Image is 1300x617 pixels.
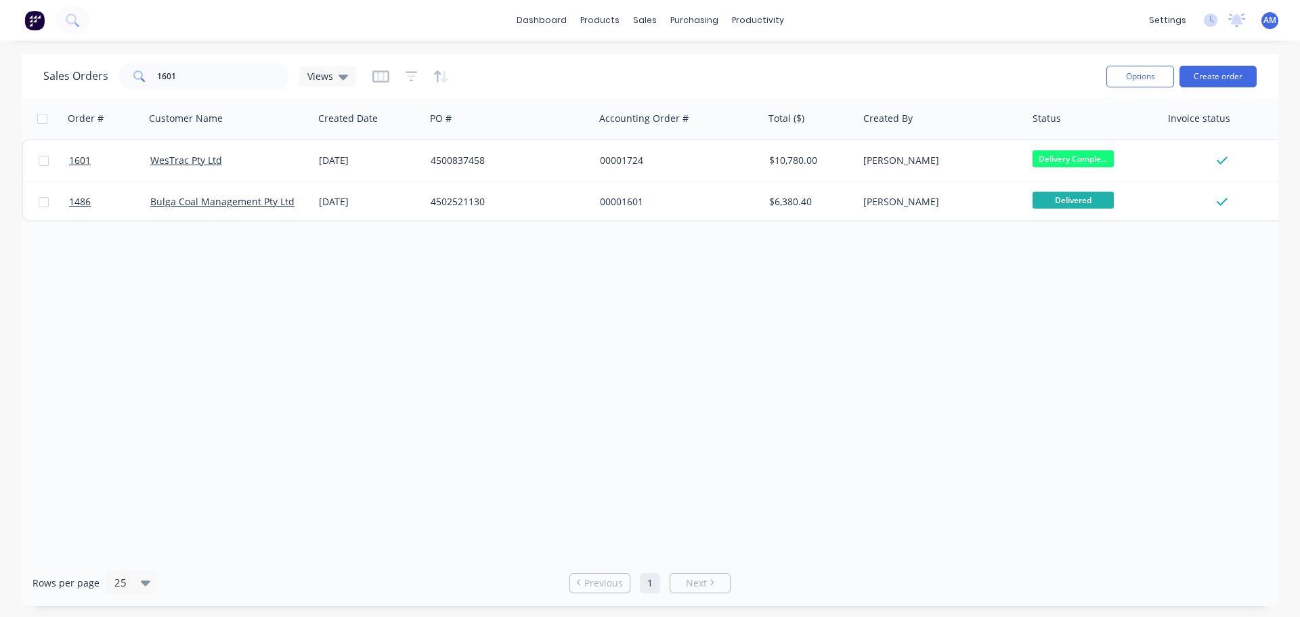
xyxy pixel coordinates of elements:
[318,112,378,125] div: Created Date
[564,573,736,593] ul: Pagination
[307,69,333,83] span: Views
[863,154,1014,167] div: [PERSON_NAME]
[1106,66,1174,87] button: Options
[600,195,750,209] div: 00001601
[1142,10,1193,30] div: settings
[1179,66,1257,87] button: Create order
[157,63,289,90] input: Search...
[319,195,420,209] div: [DATE]
[1033,112,1061,125] div: Status
[1168,112,1230,125] div: Invoice status
[43,70,108,83] h1: Sales Orders
[670,576,730,590] a: Next page
[68,112,104,125] div: Order #
[863,195,1014,209] div: [PERSON_NAME]
[319,154,420,167] div: [DATE]
[69,195,91,209] span: 1486
[769,195,849,209] div: $6,380.40
[600,154,750,167] div: 00001724
[584,576,623,590] span: Previous
[664,10,725,30] div: purchasing
[725,10,791,30] div: productivity
[510,10,573,30] a: dashboard
[69,182,150,222] a: 1486
[1263,14,1276,26] span: AM
[149,112,223,125] div: Customer Name
[570,576,630,590] a: Previous page
[32,576,100,590] span: Rows per page
[573,10,626,30] div: products
[686,576,707,590] span: Next
[431,154,581,167] div: 4500837458
[769,154,849,167] div: $10,780.00
[430,112,452,125] div: PO #
[24,10,45,30] img: Factory
[599,112,689,125] div: Accounting Order #
[69,140,150,181] a: 1601
[69,154,91,167] span: 1601
[150,195,295,208] a: Bulga Coal Management Pty Ltd
[768,112,804,125] div: Total ($)
[1033,150,1114,167] span: Delivery Comple...
[640,573,660,593] a: Page 1 is your current page
[626,10,664,30] div: sales
[431,195,581,209] div: 4502521130
[863,112,913,125] div: Created By
[150,154,222,167] a: WesTrac Pty Ltd
[1033,192,1114,209] span: Delivered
